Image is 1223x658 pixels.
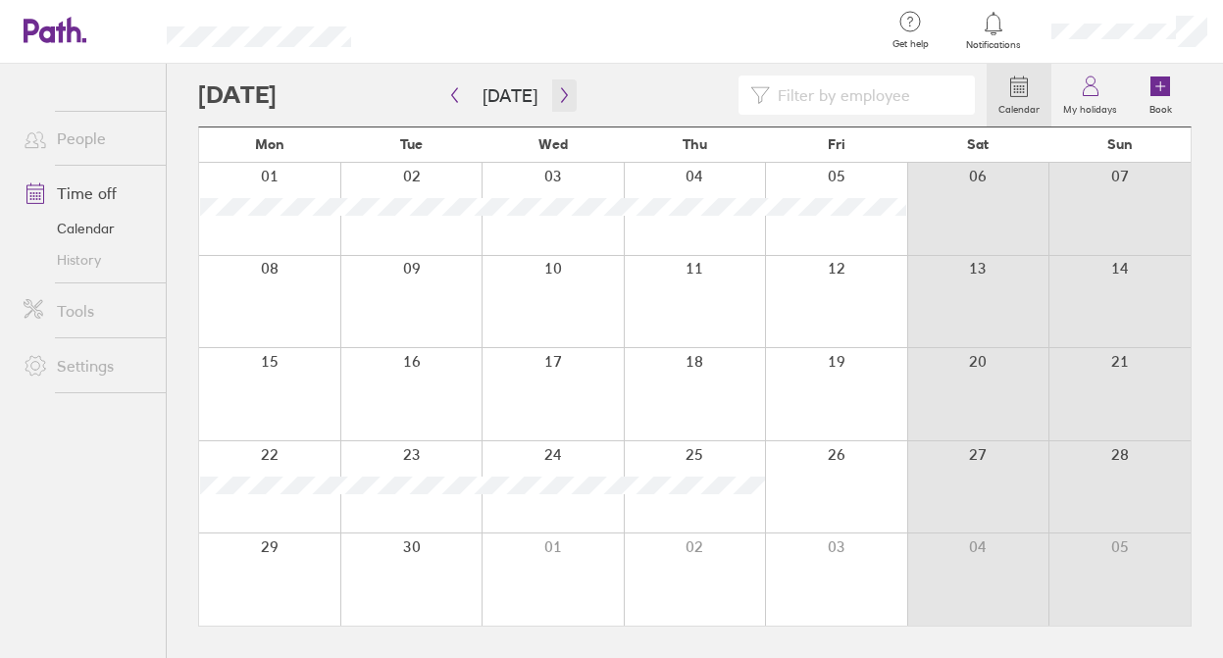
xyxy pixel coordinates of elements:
[8,244,166,276] a: History
[467,79,553,112] button: [DATE]
[962,39,1026,51] span: Notifications
[828,136,845,152] span: Fri
[538,136,568,152] span: Wed
[1138,98,1184,116] label: Book
[8,213,166,244] a: Calendar
[8,119,166,158] a: People
[1107,136,1133,152] span: Sun
[1051,64,1129,127] a: My holidays
[1129,64,1192,127] a: Book
[962,10,1026,51] a: Notifications
[879,38,943,50] span: Get help
[1051,98,1129,116] label: My holidays
[967,136,989,152] span: Sat
[255,136,284,152] span: Mon
[987,64,1051,127] a: Calendar
[683,136,707,152] span: Thu
[770,76,963,114] input: Filter by employee
[8,291,166,330] a: Tools
[400,136,423,152] span: Tue
[8,346,166,385] a: Settings
[987,98,1051,116] label: Calendar
[8,174,166,213] a: Time off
